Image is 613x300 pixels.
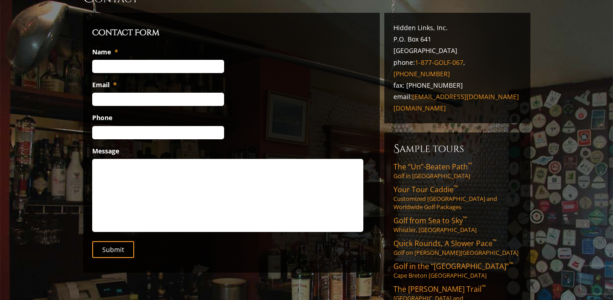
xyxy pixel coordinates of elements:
[393,261,521,279] a: Golf in the “[GEOGRAPHIC_DATA]”™Cape Breton [GEOGRAPHIC_DATA]
[393,142,521,156] h6: Sample Tours
[393,238,521,257] a: Quick Rounds, A Slower Pace™Golf on [PERSON_NAME][GEOGRAPHIC_DATA]
[393,284,486,294] span: The [PERSON_NAME] Trail
[393,162,521,180] a: The “Un”-Beaten Path™Golf in [GEOGRAPHIC_DATA]
[92,241,134,258] input: Submit
[92,114,112,122] label: Phone
[463,215,467,222] sup: ™
[415,58,463,67] a: 1-877-GOLF-067
[468,161,472,168] sup: ™
[92,147,119,155] label: Message
[393,69,450,78] a: [PHONE_NUMBER]
[92,81,117,89] label: Email
[492,237,497,245] sup: ™
[393,104,446,112] a: [DOMAIN_NAME]
[92,26,371,39] h3: Contact Form
[393,216,467,226] span: Golf from Sea to Sky
[393,162,472,172] span: The “Un”-Beaten Path
[393,216,521,234] a: Golf from Sea to Sky™Whistler, [GEOGRAPHIC_DATA]
[92,48,118,56] label: Name
[393,22,521,114] p: Hidden Links, Inc. P.O. Box 641 [GEOGRAPHIC_DATA] phone: , fax: [PHONE_NUMBER] email:
[393,184,458,195] span: Your Tour Caddie
[393,261,513,271] span: Golf in the “[GEOGRAPHIC_DATA]”
[393,238,497,248] span: Quick Rounds, A Slower Pace
[482,283,486,291] sup: ™
[454,184,458,191] sup: ™
[393,184,521,211] a: Your Tour Caddie™Customized [GEOGRAPHIC_DATA] and Worldwide Golf Packages
[509,260,513,268] sup: ™
[412,92,519,101] a: [EMAIL_ADDRESS][DOMAIN_NAME]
